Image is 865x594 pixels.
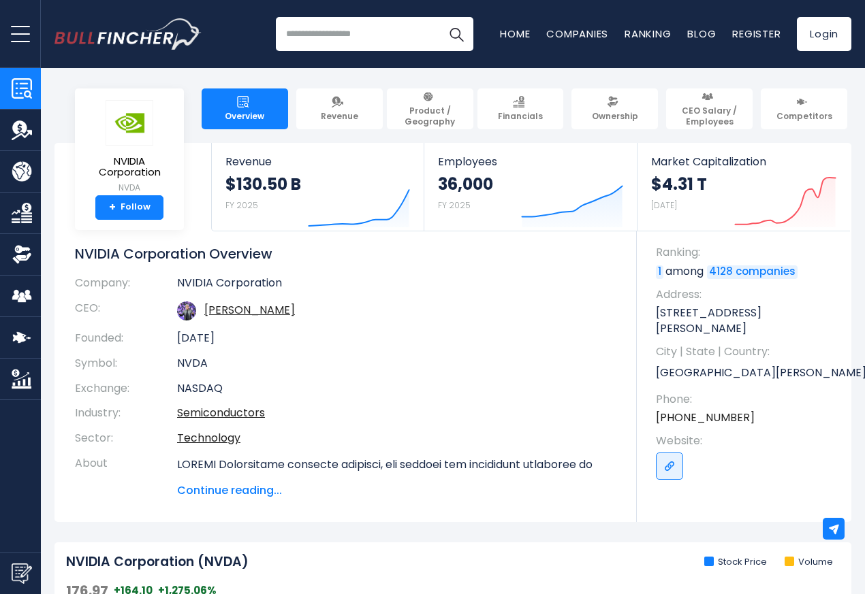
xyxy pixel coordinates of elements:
[438,199,471,211] small: FY 2025
[656,410,755,425] a: [PHONE_NUMBER]
[75,451,177,499] th: About
[177,351,616,376] td: NVDA
[177,301,196,320] img: jensen-huang.jpg
[54,18,202,50] img: Bullfincher logo
[296,88,383,129] a: Revenue
[656,452,683,480] a: Go to link
[546,27,608,41] a: Companies
[651,174,707,195] strong: $4.31 T
[656,344,838,359] span: City | State | Country:
[95,195,163,220] a: +Follow
[424,143,636,231] a: Employees 36,000 FY 2025
[656,265,663,279] a: 1
[75,401,177,426] th: Industry:
[225,174,301,195] strong: $130.50 B
[202,88,288,129] a: Overview
[225,111,264,122] span: Overview
[656,306,838,336] p: [STREET_ADDRESS][PERSON_NAME]
[54,18,201,50] a: Go to homepage
[592,111,638,122] span: Ownership
[776,111,832,122] span: Competitors
[393,105,467,127] span: Product / Geography
[177,326,616,351] td: [DATE]
[571,88,658,129] a: Ownership
[656,433,838,448] span: Website:
[656,392,838,407] span: Phone:
[177,482,616,499] span: Continue reading...
[85,99,174,195] a: NVIDIA Corporation NVDA
[761,88,847,129] a: Competitors
[177,376,616,401] td: NASDAQ
[75,351,177,376] th: Symbol:
[12,244,32,265] img: Ownership
[656,245,838,260] span: Ranking:
[785,557,833,568] li: Volume
[75,376,177,401] th: Exchange:
[651,199,677,211] small: [DATE]
[704,557,767,568] li: Stock Price
[75,296,177,326] th: CEO:
[732,27,781,41] a: Register
[707,265,798,279] a: 4128 companies
[225,199,258,211] small: FY 2025
[477,88,564,129] a: Financials
[672,105,746,127] span: CEO Salary / Employees
[75,276,177,296] th: Company:
[638,143,850,231] a: Market Capitalization $4.31 T [DATE]
[204,302,295,318] a: ceo
[439,17,473,51] button: Search
[498,111,543,122] span: Financials
[666,88,753,129] a: CEO Salary / Employees
[656,287,838,302] span: Address:
[109,201,116,214] strong: +
[438,174,493,195] strong: 36,000
[177,276,616,296] td: NVIDIA Corporation
[177,405,265,420] a: Semiconductors
[75,426,177,451] th: Sector:
[177,430,240,446] a: Technology
[212,143,424,231] a: Revenue $130.50 B FY 2025
[797,17,851,51] a: Login
[656,363,838,384] p: [GEOGRAPHIC_DATA][PERSON_NAME] | [GEOGRAPHIC_DATA] | US
[656,264,838,279] p: among
[66,554,249,571] h2: NVIDIA Corporation (NVDA)
[86,182,173,194] small: NVDA
[75,326,177,351] th: Founded:
[687,27,716,41] a: Blog
[387,88,473,129] a: Product / Geography
[625,27,671,41] a: Ranking
[500,27,530,41] a: Home
[225,155,410,168] span: Revenue
[438,155,623,168] span: Employees
[86,156,173,178] span: NVIDIA Corporation
[651,155,836,168] span: Market Capitalization
[75,245,616,263] h1: NVIDIA Corporation Overview
[321,111,358,122] span: Revenue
